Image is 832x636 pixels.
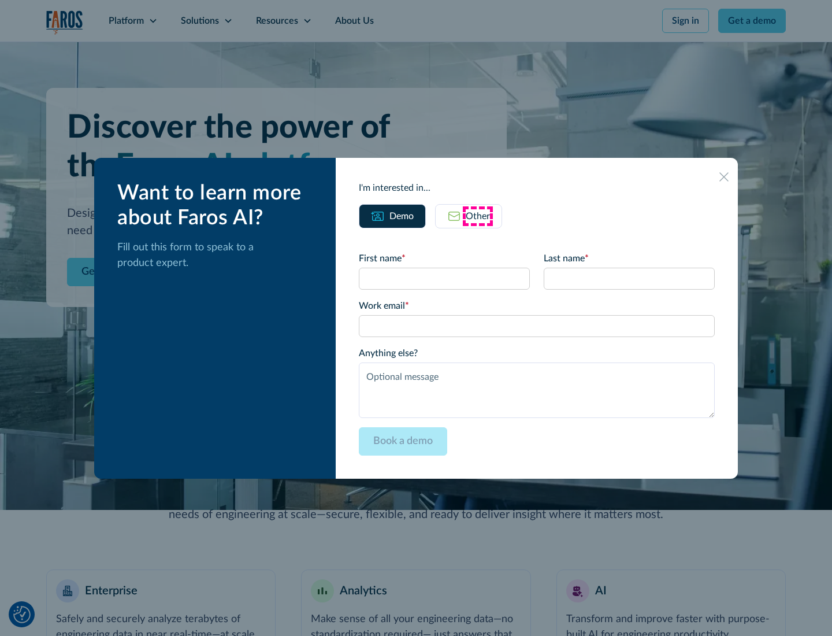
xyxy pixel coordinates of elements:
[359,299,715,313] label: Work email
[359,427,447,456] input: Book a demo
[117,181,317,231] div: Want to learn more about Faros AI?
[389,209,414,223] div: Demo
[359,346,715,360] label: Anything else?
[466,209,490,223] div: Other
[117,240,317,271] p: Fill out this form to speak to a product expert.
[544,252,715,265] label: Last name
[359,181,715,195] div: I'm interested in...
[359,252,715,456] form: Email Form
[359,252,530,265] label: First name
